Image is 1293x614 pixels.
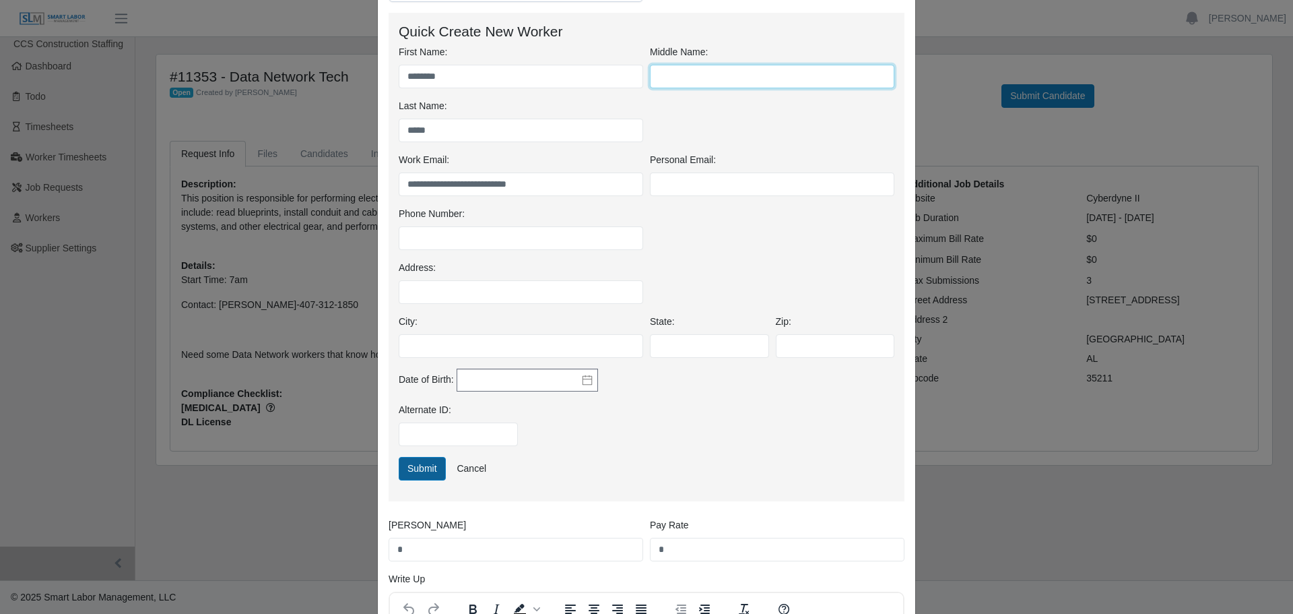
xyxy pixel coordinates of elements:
label: Address: [399,261,436,275]
label: Last Name: [399,99,447,113]
label: City: [399,315,418,329]
label: Pay Rate [650,518,689,532]
button: Submit [399,457,446,481]
h4: Quick Create New Worker [399,23,894,40]
label: Write Up [389,572,425,586]
label: State: [650,315,675,329]
body: Rich Text Area. Press ALT-0 for help. [11,11,502,26]
label: [PERSON_NAME] [389,518,466,532]
label: Alternate ID: [399,403,451,417]
a: Cancel [448,457,495,481]
label: Personal Email: [650,153,716,167]
label: Work Email: [399,153,449,167]
label: Date of Birth: [399,373,454,387]
label: Phone Number: [399,207,465,221]
label: Zip: [776,315,791,329]
label: First Name: [399,45,447,59]
label: Middle Name: [650,45,708,59]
